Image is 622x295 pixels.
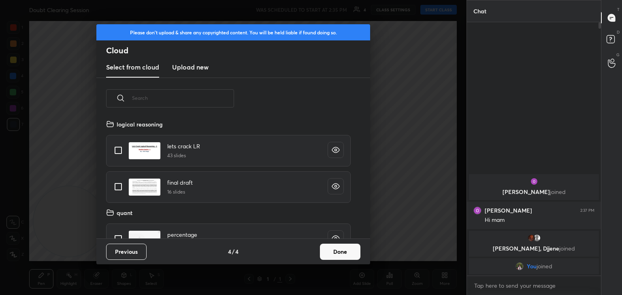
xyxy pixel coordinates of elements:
[235,247,239,256] h4: 4
[580,208,594,213] div: 2:37 PM
[228,247,231,256] h4: 4
[167,230,197,239] h4: percentage
[128,230,161,248] img: 1618223375C3HM8H.pdf
[106,62,159,72] h3: Select from cloud
[527,234,535,242] img: 7abea25024184a6eb3ede7a90bc339dd.jpg
[96,24,370,40] div: Please don't upload & share any copyrighted content. You will be held liable if found doing so.
[537,263,552,270] span: joined
[167,152,200,159] h5: 43 slides
[617,6,620,13] p: T
[232,247,234,256] h4: /
[550,188,566,196] span: joined
[474,189,594,195] p: [PERSON_NAME]
[530,177,538,185] img: 3798df24e3ae4f7ea4b6ac91fda12314.49870567_3
[515,262,524,270] img: d32a3653a59a4f6dbabcf5fd46e7bda8.jpg
[167,142,200,150] h4: lets crack LR
[616,52,620,58] p: G
[617,29,620,35] p: D
[167,188,193,196] h5: 16 slides
[485,207,532,214] h6: [PERSON_NAME]
[467,0,493,22] p: Chat
[527,263,537,270] span: You
[473,206,481,215] img: 3798df24e3ae4f7ea4b6ac91fda12314.49870567_3
[96,117,360,238] div: grid
[167,178,193,187] h4: final draft
[106,244,147,260] button: Previous
[467,173,601,276] div: grid
[132,81,234,115] input: Search
[117,120,163,129] h4: logical reasoning
[128,142,161,160] img: 1614048816WRVG5O.pdf
[474,245,594,252] p: [PERSON_NAME], Djjene
[172,62,209,72] h3: Upload new
[485,216,594,224] div: Hi mam
[106,45,370,56] h2: Cloud
[320,244,360,260] button: Done
[128,178,161,196] img: 16388556415MV6NM.pdf
[559,244,575,252] span: joined
[533,234,541,242] img: default.png
[117,209,132,217] h4: quant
